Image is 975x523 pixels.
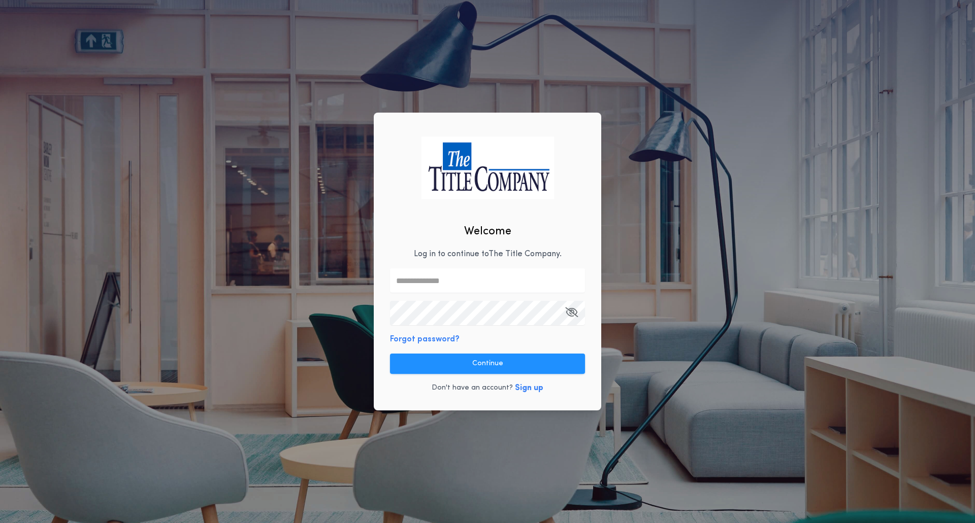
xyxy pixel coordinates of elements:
button: Continue [390,354,585,374]
button: Sign up [515,382,543,394]
button: Forgot password? [390,333,460,345]
p: Don't have an account? [432,383,513,393]
h2: Welcome [464,223,511,240]
p: Log in to continue to The Title Company . [414,248,562,260]
img: logo [421,136,554,199]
